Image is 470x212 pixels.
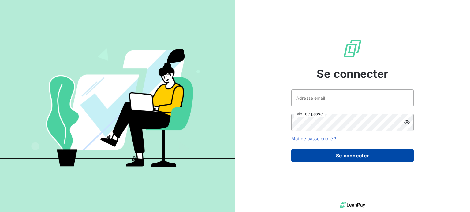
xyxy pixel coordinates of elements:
span: Se connecter [317,66,388,82]
img: Logo LeanPay [343,39,362,58]
img: logo [340,200,365,210]
input: placeholder [291,89,414,106]
button: Se connecter [291,149,414,162]
a: Mot de passe oublié ? [291,136,336,141]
